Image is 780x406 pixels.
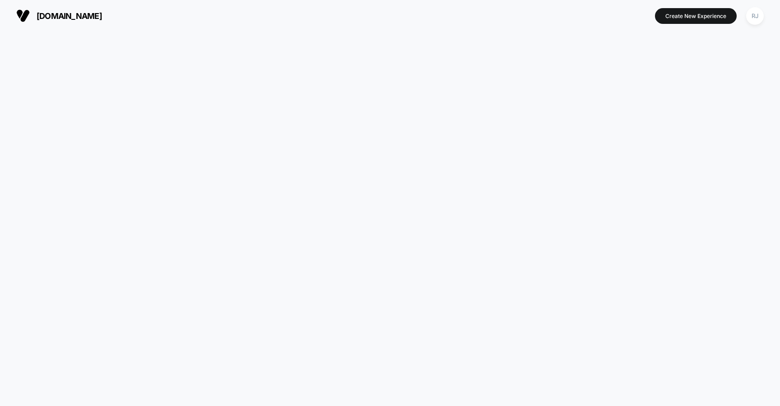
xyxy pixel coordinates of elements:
button: Create New Experience [655,8,737,24]
button: [DOMAIN_NAME] [14,9,105,23]
span: [DOMAIN_NAME] [37,11,102,21]
img: Visually logo [16,9,30,23]
button: RJ [743,7,766,25]
div: RJ [746,7,764,25]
